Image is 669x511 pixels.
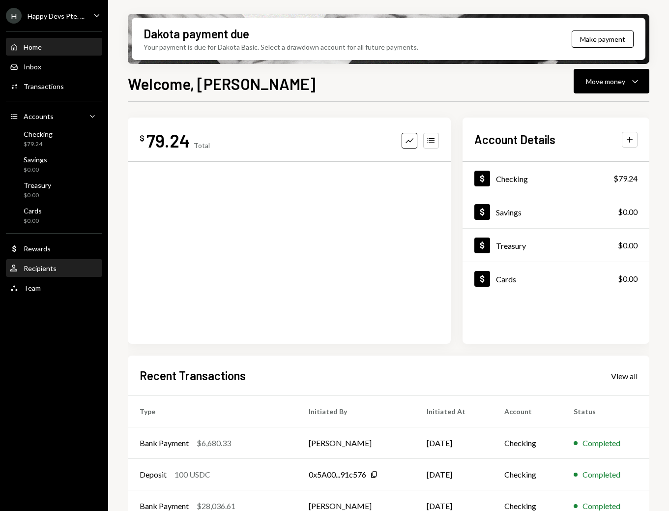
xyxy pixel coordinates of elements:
div: 79.24 [146,129,190,151]
div: Treasury [496,241,526,250]
div: $0.00 [24,191,51,200]
div: $79.24 [24,140,53,149]
div: Total [194,141,210,150]
a: Transactions [6,77,102,95]
a: Checking$79.24 [463,162,649,195]
div: Savings [496,208,522,217]
div: $79.24 [613,173,638,184]
a: Recipients [6,259,102,277]
a: Savings$0.00 [6,152,102,176]
div: $0.00 [24,217,42,225]
th: Initiated At [415,396,493,427]
div: Move money [586,76,625,87]
div: Treasury [24,181,51,189]
div: $0.00 [24,166,47,174]
td: [DATE] [415,459,493,490]
a: Savings$0.00 [463,195,649,228]
h2: Account Details [474,131,555,148]
div: Deposit [140,469,167,481]
div: Savings [24,155,47,164]
div: Bank Payment [140,437,189,449]
div: Completed [582,437,620,449]
a: Team [6,279,102,297]
a: Home [6,38,102,56]
div: Team [24,284,41,292]
div: Cards [24,207,42,215]
div: Accounts [24,112,54,120]
div: Rewards [24,244,51,253]
th: Initiated By [297,396,415,427]
div: 100 USDC [175,469,210,481]
button: Move money [574,69,649,93]
div: Inbox [24,62,41,71]
div: $0.00 [618,206,638,218]
div: Checking [496,174,528,183]
div: Home [24,43,42,51]
th: Status [562,396,649,427]
div: 0x5A00...91c576 [309,469,366,481]
td: [DATE] [415,427,493,459]
a: Cards$0.00 [6,204,102,227]
div: Happy Devs Pte. ... [28,12,85,20]
div: $0.00 [618,273,638,285]
div: Recipients [24,264,57,272]
div: Cards [496,274,516,284]
div: $ [140,133,145,143]
a: Accounts [6,107,102,125]
th: Account [493,396,562,427]
div: H [6,8,22,24]
div: View all [611,371,638,381]
div: $0.00 [618,240,638,251]
a: Treasury$0.00 [6,178,102,202]
a: Treasury$0.00 [463,229,649,262]
div: Completed [582,469,620,481]
div: Dakota payment due [144,26,249,42]
h2: Recent Transactions [140,367,246,384]
div: $6,680.33 [197,437,231,449]
div: Transactions [24,82,64,90]
div: Your payment is due for Dakota Basic. Select a drawdown account for all future payments. [144,42,418,52]
td: Checking [493,427,562,459]
h1: Welcome, [PERSON_NAME] [128,74,316,93]
button: Make payment [572,30,634,48]
td: Checking [493,459,562,490]
a: Checking$79.24 [6,127,102,150]
div: Checking [24,130,53,138]
a: Inbox [6,58,102,75]
th: Type [128,396,297,427]
a: Cards$0.00 [463,262,649,295]
td: [PERSON_NAME] [297,427,415,459]
a: View all [611,370,638,381]
a: Rewards [6,240,102,257]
